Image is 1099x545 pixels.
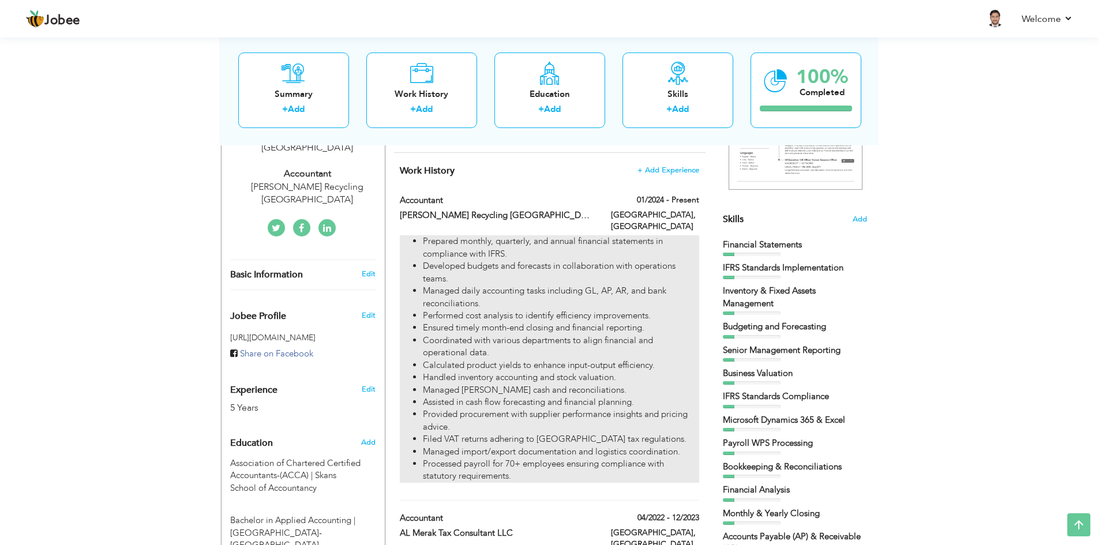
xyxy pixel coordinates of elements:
span: Skans School of Accountancy [230,469,336,493]
div: Monthly & Yearly Closing [723,508,867,520]
li: Coordinated with various departments to align financial and operational data. [423,334,699,359]
label: [PERSON_NAME] Recycling [GEOGRAPHIC_DATA] [400,209,594,221]
label: + [282,103,288,115]
div: Inventory & Fixed Assets Management [723,285,867,310]
label: 01/2024 - Present [637,194,699,206]
div: IFRS Standards Compliance [723,390,867,403]
li: Managed daily accounting tasks including GL, AP, AR, and bank reconciliations. [423,285,699,310]
li: Handled inventory accounting and stock valuation. [423,371,699,384]
div: Budgeting and Forecasting [723,321,867,333]
h4: This helps to show the companies you have worked for. [400,165,699,176]
span: Add [853,214,867,225]
li: Managed [PERSON_NAME] cash and reconciliations. [423,384,699,396]
div: Business Valuation [723,367,867,379]
li: Developed budgets and forecasts in collaboration with operations teams. [423,260,699,285]
a: Add [672,103,689,115]
span: Edit [362,310,376,321]
div: Senior Management Reporting [723,344,867,356]
label: AL Merak Tax Consultant LLC [400,527,594,539]
div: Association of Chartered Certified Accountants-(ACCA), [222,457,385,494]
label: + [666,103,672,115]
div: Financial Statements [723,239,867,251]
div: Enhance your career by creating a custom URL for your Jobee public profile. [222,299,385,328]
li: Ensured timely month-end closing and financial reporting. [423,322,699,334]
label: Accountant [400,512,594,524]
img: Profile Img [986,9,1004,27]
a: Add [544,103,561,115]
a: Add [288,103,305,115]
a: Edit [362,269,376,279]
span: + Add Experience [637,166,699,174]
span: Skills [723,213,744,225]
span: Bachelor in Applied Accounting, Oxford Brookes University- UK, [230,514,355,526]
div: Summary [247,88,340,100]
span: Jobee [44,14,80,27]
span: Association of Chartered Certified Accountants-(ACCA), Skans School of Accountancy, [230,457,361,481]
div: Bookkeeping & Reconciliations [723,461,867,473]
span: Basic Information [230,270,303,280]
span: Experience [230,385,277,396]
span: Add [361,437,376,448]
div: 100% [796,67,848,86]
li: Assisted in cash flow forecasting and financial planning. [423,396,699,408]
a: Add [416,103,433,115]
a: Edit [362,384,376,394]
div: [PERSON_NAME] Recycling [GEOGRAPHIC_DATA] [230,181,385,207]
label: + [538,103,544,115]
img: jobee.io [26,10,44,28]
a: Welcome [1022,12,1073,26]
span: Share on Facebook [240,348,313,359]
div: 5 Years [230,401,349,415]
li: Performed cost analysis to identify efficiency improvements. [423,310,699,322]
div: Completed [796,86,848,98]
label: [GEOGRAPHIC_DATA], [GEOGRAPHIC_DATA] [611,209,699,232]
label: 04/2022 - 12/2023 [637,512,699,524]
div: Skills [632,88,724,100]
div: IFRS Standards Implementation [723,262,867,274]
span: Work History [400,164,455,177]
li: Calculated product yields to enhance input-output efficiency. [423,359,699,371]
span: Jobee Profile [230,311,286,322]
li: Prepared monthly, quarterly, and annual financial statements in compliance with IFRS. [423,235,699,260]
div: Payroll WPS Processing [723,437,867,449]
div: Work History [376,88,468,100]
li: Managed import/export documentation and logistics coordination. [423,446,699,458]
li: Provided procurement with supplier performance insights and pricing advice. [423,408,699,433]
label: Accountant [400,194,594,206]
h5: [URL][DOMAIN_NAME] [230,333,376,342]
span: Education [230,438,273,449]
div: Accountant [230,167,385,181]
a: Jobee [26,10,80,28]
li: Filed VAT returns adhering to [GEOGRAPHIC_DATA] tax regulations. [423,433,699,445]
label: + [410,103,416,115]
div: Microsoft Dynamics 365 & Excel [723,414,867,426]
div: Financial Analysis [723,484,867,496]
li: Processed payroll for 70+ employees ensuring compliance with statutory requirements. [423,458,699,483]
div: Education [504,88,596,100]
